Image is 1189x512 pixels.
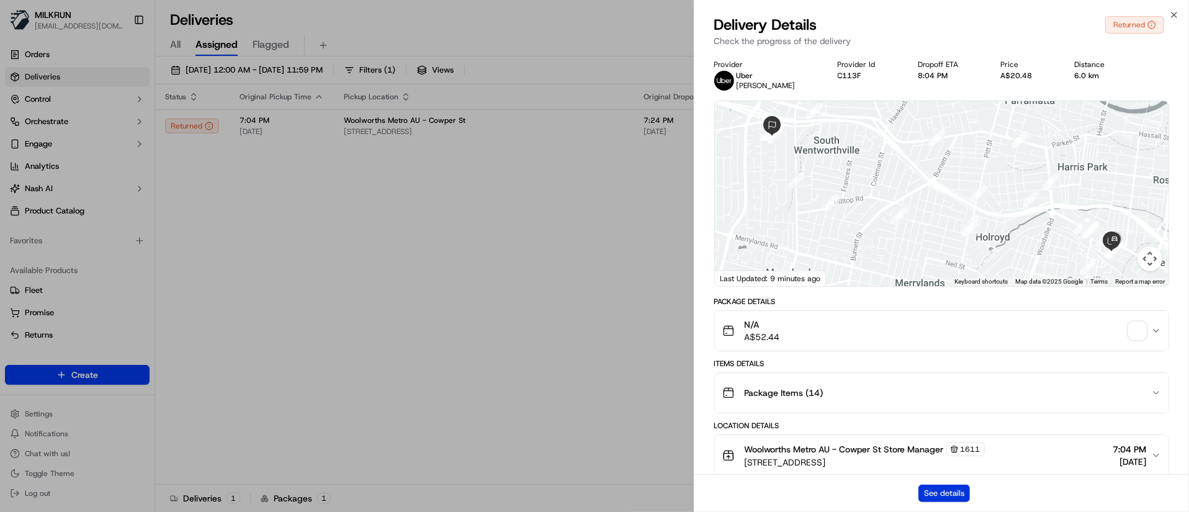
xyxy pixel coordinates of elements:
[918,71,980,81] div: 8:04 PM
[918,60,980,70] div: Dropoff ETA
[962,220,978,236] div: 14
[745,456,985,469] span: [STREET_ADDRESS]
[1012,132,1028,148] div: 27
[718,270,759,286] a: Open this area in Google Maps (opens a new window)
[714,60,818,70] div: Provider
[745,443,944,456] span: Woolworths Metro AU - Cowper St Store Manager
[961,444,980,454] span: 1611
[1074,71,1127,81] div: 6.0 km
[745,387,823,399] span: Package Items ( 14 )
[823,195,839,211] div: 16
[918,485,970,502] button: See details
[1080,259,1096,275] div: 3
[970,186,986,202] div: 12
[718,270,759,286] img: Google
[838,71,861,81] button: C113F
[1082,222,1098,238] div: 30
[745,331,780,343] span: A$52.44
[928,130,944,146] div: 26
[1113,443,1146,456] span: 7:04 PM
[1137,246,1162,271] button: Map camera controls
[954,277,1008,286] button: Keyboard shortcuts
[891,207,907,223] div: 15
[1075,274,1092,290] div: 1
[714,71,734,91] img: uber-new-logo.jpeg
[806,103,822,119] div: 25
[963,215,979,231] div: 13
[745,318,780,331] span: N/A
[714,15,817,35] span: Delivery Details
[715,435,1169,476] button: Woolworths Metro AU - Cowper St Store Manager1611[STREET_ADDRESS]7:04 PM[DATE]
[1083,222,1099,238] div: 31
[714,359,1169,369] div: Items Details
[1023,191,1039,207] div: 11
[1113,456,1146,468] span: [DATE]
[1015,278,1083,285] span: Map data ©2025 Google
[1000,60,1054,70] div: Price
[715,311,1169,351] button: N/AA$52.44
[1115,278,1165,285] a: Report a map error
[714,297,1169,307] div: Package Details
[1043,174,1059,190] div: 28
[1090,278,1108,285] a: Terms (opens in new tab)
[1074,60,1127,70] div: Distance
[1105,16,1164,34] button: Returned
[714,421,1169,431] div: Location Details
[838,60,898,70] div: Provider Id
[788,173,804,189] div: 17
[1074,218,1090,234] div: 29
[737,71,796,81] p: Uber
[737,81,796,91] span: [PERSON_NAME]
[1000,71,1054,81] div: A$20.48
[715,271,826,286] div: Last Updated: 9 minutes ago
[761,125,777,141] div: 20
[714,35,1169,47] p: Check the progress of the delivery
[715,373,1169,413] button: Package Items (14)
[1096,230,1112,246] div: 10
